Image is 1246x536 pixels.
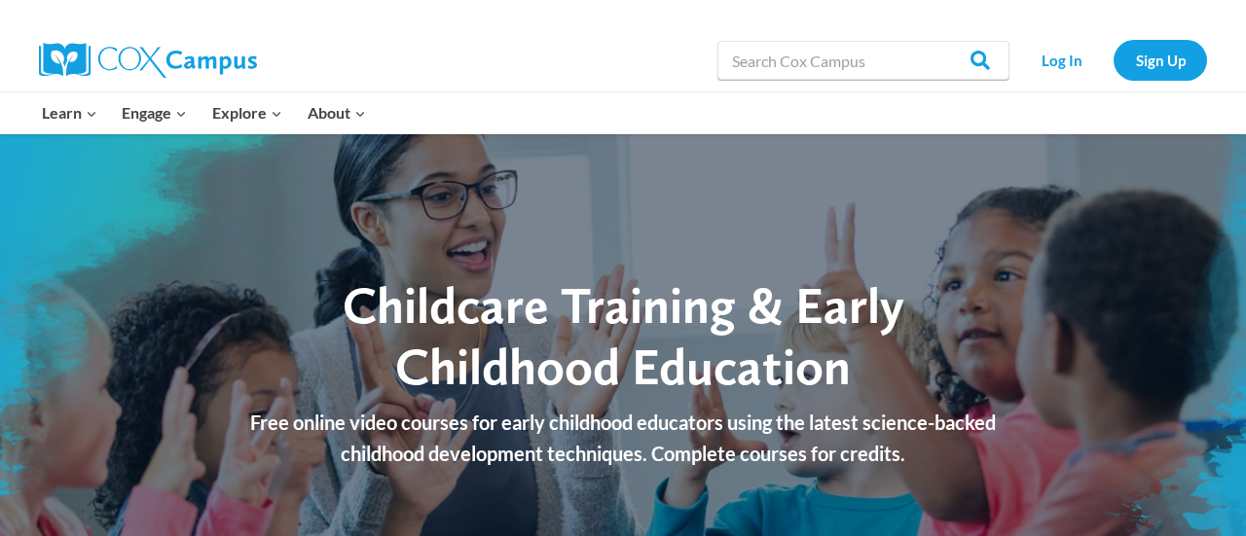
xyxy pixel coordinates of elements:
[229,407,1017,469] p: Free online video courses for early childhood educators using the latest science-backed childhood...
[122,100,187,125] span: Engage
[1019,40,1104,80] a: Log In
[42,100,97,125] span: Learn
[1019,40,1207,80] nav: Secondary Navigation
[212,100,282,125] span: Explore
[29,92,378,133] nav: Primary Navigation
[343,274,904,396] span: Childcare Training & Early Childhood Education
[717,41,1009,80] input: Search Cox Campus
[1114,40,1207,80] a: Sign Up
[39,43,257,78] img: Cox Campus
[308,100,366,125] span: About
